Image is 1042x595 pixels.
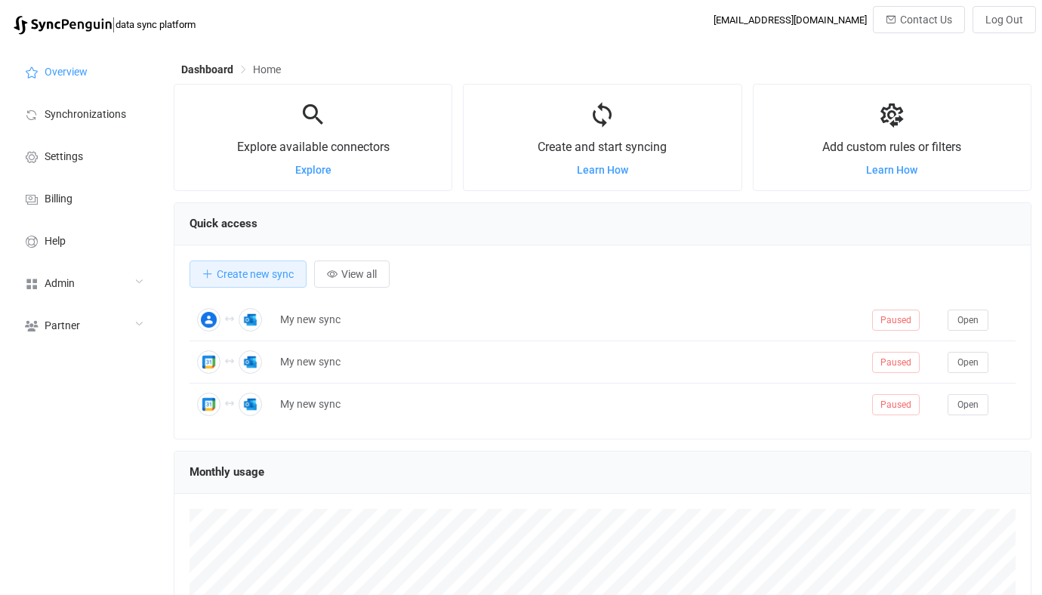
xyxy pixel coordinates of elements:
button: Log Out [973,6,1036,33]
span: Home [253,63,281,76]
span: Contact Us [900,14,952,26]
a: Learn How [577,164,628,176]
span: Log Out [985,14,1023,26]
span: Add custom rules or filters [822,140,961,154]
a: Settings [8,134,159,177]
span: Billing [45,193,72,205]
a: Explore [295,164,331,176]
a: |data sync platform [14,14,196,35]
span: Create and start syncing [538,140,667,154]
a: Billing [8,177,159,219]
span: Explore available connectors [237,140,390,154]
div: Breadcrumb [181,64,281,75]
span: Dashboard [181,63,233,76]
span: Synchronizations [45,109,126,121]
a: Learn How [866,164,917,176]
span: Create new sync [217,268,294,280]
span: Settings [45,151,83,163]
div: [EMAIL_ADDRESS][DOMAIN_NAME] [714,14,867,26]
span: Overview [45,66,88,79]
span: Help [45,236,66,248]
span: Quick access [190,217,257,230]
a: Overview [8,50,159,92]
a: Help [8,219,159,261]
button: View all [314,261,390,288]
span: View all [341,268,377,280]
span: | [112,14,116,35]
button: Contact Us [873,6,965,33]
a: Synchronizations [8,92,159,134]
img: syncpenguin.svg [14,16,112,35]
span: data sync platform [116,19,196,30]
span: Monthly usage [190,465,264,479]
span: Admin [45,278,75,290]
button: Create new sync [190,261,307,288]
span: Partner [45,320,80,332]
